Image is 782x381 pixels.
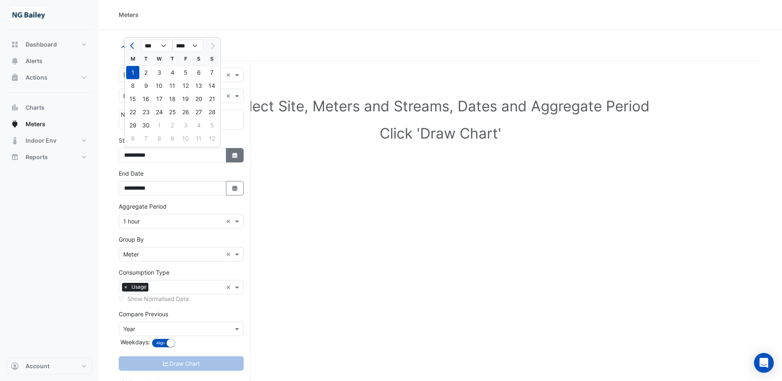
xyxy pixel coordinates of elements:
button: Actions [7,69,92,86]
span: Charts [26,103,45,112]
div: 27 [192,106,205,119]
div: Tuesday, September 9, 2025 [139,79,153,92]
span: Clear [226,92,233,100]
span: Actions [26,73,47,82]
div: Monday, September 8, 2025 [126,79,139,92]
select: Select month [141,40,172,52]
span: Clear [226,217,233,226]
div: 18 [166,92,179,106]
h1: Click 'Draw Chart' [132,125,749,142]
div: 17 [153,92,166,106]
div: Friday, September 12, 2025 [179,79,192,92]
div: Wednesday, September 3, 2025 [153,66,166,79]
h1: Select Site, Meters and Streams, Dates and Aggregate Period [132,97,749,115]
div: 23 [139,106,153,119]
div: 22 [126,106,139,119]
div: 7 [205,66,218,79]
div: Monday, September 15, 2025 [126,92,139,106]
div: Tuesday, September 23, 2025 [139,106,153,119]
app-icon: Meters [11,120,19,128]
div: 30 [139,119,153,132]
button: Hide settings [119,40,171,54]
app-icon: Reports [11,153,19,161]
div: Sunday, September 28, 2025 [205,106,218,119]
app-icon: Indoor Env [11,136,19,145]
span: Account [26,362,49,370]
app-icon: Charts [11,103,19,112]
div: 4 [166,66,179,79]
span: Meters [26,120,45,128]
div: 20 [192,92,205,106]
div: 15 [126,92,139,106]
div: 26 [179,106,192,119]
label: Show Normalised Data [127,294,189,303]
div: Friday, September 26, 2025 [179,106,192,119]
div: Sunday, September 7, 2025 [205,66,218,79]
div: Tuesday, September 2, 2025 [139,66,153,79]
div: Thursday, September 4, 2025 [166,66,179,79]
span: × [122,283,129,291]
div: 24 [153,106,166,119]
button: Alerts [7,53,92,69]
div: Saturday, September 6, 2025 [192,66,205,79]
div: Wednesday, September 10, 2025 [153,79,166,92]
button: Charts [7,99,92,116]
div: 19 [179,92,192,106]
div: 2 [139,66,153,79]
app-icon: Dashboard [11,40,19,49]
div: 5 [179,66,192,79]
div: M [126,52,139,66]
div: Saturday, September 27, 2025 [192,106,205,119]
span: Clear [226,250,233,259]
span: Dashboard [26,40,57,49]
button: Indoor Env [7,132,92,149]
div: 13 [192,79,205,92]
div: Sunday, September 14, 2025 [205,79,218,92]
span: No meters [121,111,149,118]
div: 9 [139,79,153,92]
div: Saturday, September 13, 2025 [192,79,205,92]
label: Weekdays: [119,338,150,346]
span: Clear [226,71,233,79]
div: Tuesday, September 16, 2025 [139,92,153,106]
div: 29 [126,119,139,132]
fa-icon: Select Date [231,152,239,159]
div: 12 [179,79,192,92]
div: W [153,52,166,66]
div: Monday, September 29, 2025 [126,119,139,132]
div: 11 [166,79,179,92]
div: Sunday, September 21, 2025 [205,92,218,106]
div: 6 [192,66,205,79]
div: S [192,52,205,66]
div: 16 [139,92,153,106]
div: Wednesday, September 17, 2025 [153,92,166,106]
select: Select year [172,40,204,52]
app-icon: Alerts [11,57,19,65]
div: 14 [205,79,218,92]
label: Start Date [119,136,146,145]
span: Reports [26,153,48,161]
span: Clear [226,283,233,292]
img: Company Logo [10,7,47,23]
label: Consumption Type [119,268,169,277]
div: 10 [153,79,166,92]
div: Meters [119,10,139,19]
div: Thursday, September 25, 2025 [166,106,179,119]
span: Alerts [26,57,42,65]
div: 28 [205,106,218,119]
span: Indoor Env [26,136,56,145]
div: Thursday, September 18, 2025 [166,92,179,106]
div: 21 [205,92,218,106]
div: 1 [126,66,139,79]
div: Thursday, September 11, 2025 [166,79,179,92]
div: Select meters or streams to enable normalisation [119,294,244,303]
div: Monday, September 22, 2025 [126,106,139,119]
div: Saturday, September 20, 2025 [192,92,205,106]
div: T [139,52,153,66]
button: Previous month [128,39,138,52]
div: Monday, September 1, 2025 [126,66,139,79]
div: Wednesday, September 24, 2025 [153,106,166,119]
button: Meters [7,116,92,132]
div: T [166,52,179,66]
label: Group By [119,235,144,244]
